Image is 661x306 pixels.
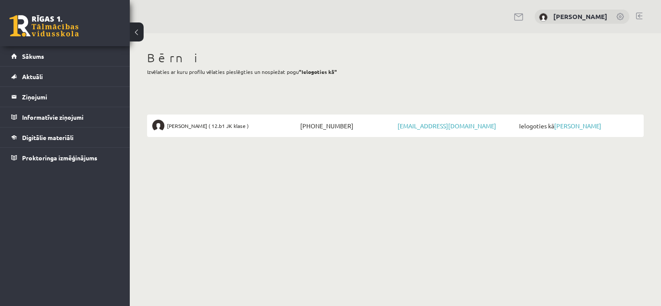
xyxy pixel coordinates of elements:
h1: Bērni [147,51,644,65]
img: Skaidrīte Deksne [539,13,548,22]
a: [PERSON_NAME] [553,12,607,21]
a: [EMAIL_ADDRESS][DOMAIN_NAME] [398,122,496,130]
a: Rīgas 1. Tālmācības vidusskola [10,15,79,37]
legend: Informatīvie ziņojumi [22,107,119,127]
a: Ziņojumi [11,87,119,107]
a: Informatīvie ziņojumi [11,107,119,127]
a: Proktoringa izmēģinājums [11,148,119,168]
b: "Ielogoties kā" [299,68,337,75]
a: Digitālie materiāli [11,127,119,147]
img: Robijs Cabuls [152,120,164,132]
span: [PHONE_NUMBER] [298,120,395,132]
p: Izvēlaties ar kuru profilu vēlaties pieslēgties un nospiežat pogu [147,68,644,76]
a: Sākums [11,46,119,66]
a: [PERSON_NAME] [554,122,601,130]
span: Aktuāli [22,73,43,80]
span: Proktoringa izmēģinājums [22,154,97,162]
span: [PERSON_NAME] ( 12.b1 JK klase ) [167,120,249,132]
span: Ielogoties kā [517,120,639,132]
span: Sākums [22,52,44,60]
legend: Ziņojumi [22,87,119,107]
a: Aktuāli [11,67,119,86]
span: Digitālie materiāli [22,134,74,141]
